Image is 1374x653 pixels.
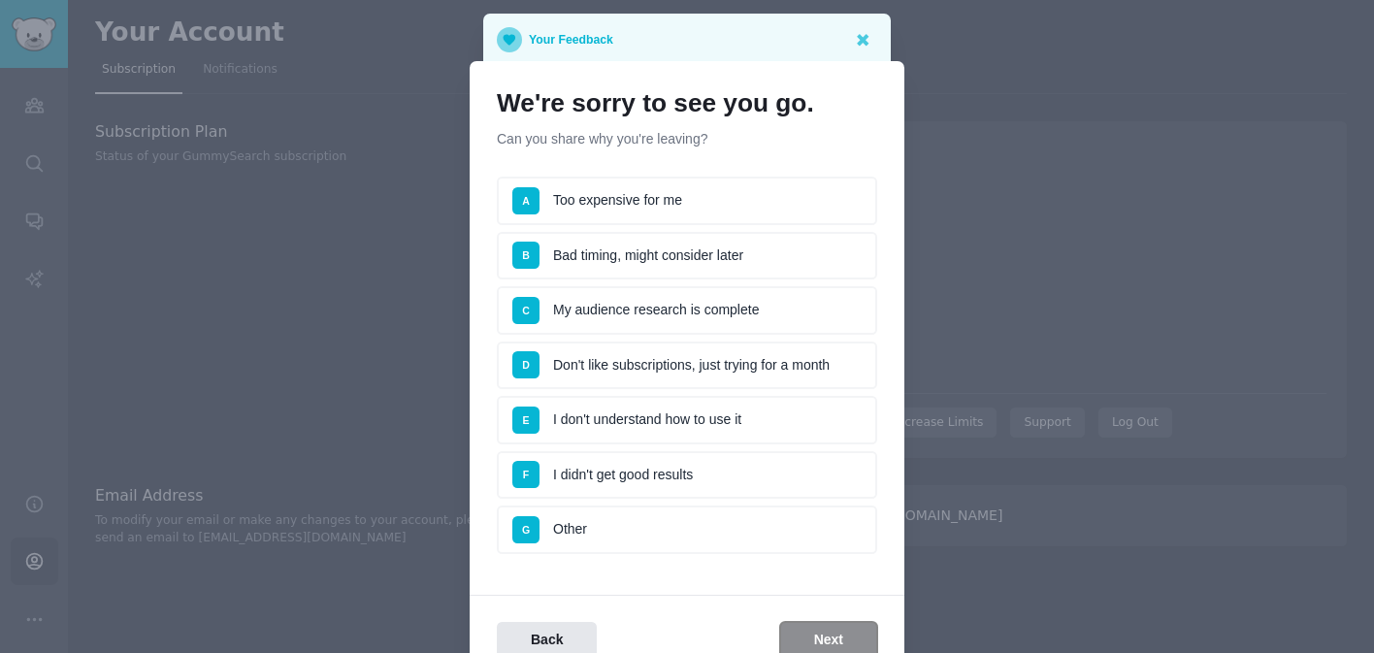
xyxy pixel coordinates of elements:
h1: We're sorry to see you go. [497,88,877,119]
span: B [522,249,530,261]
span: G [522,524,530,536]
p: Can you share why you're leaving? [497,129,877,149]
span: D [522,359,530,371]
p: Your Feedback [529,27,613,52]
span: F [523,469,529,480]
span: C [522,305,530,316]
span: A [522,195,530,207]
span: E [522,414,529,426]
